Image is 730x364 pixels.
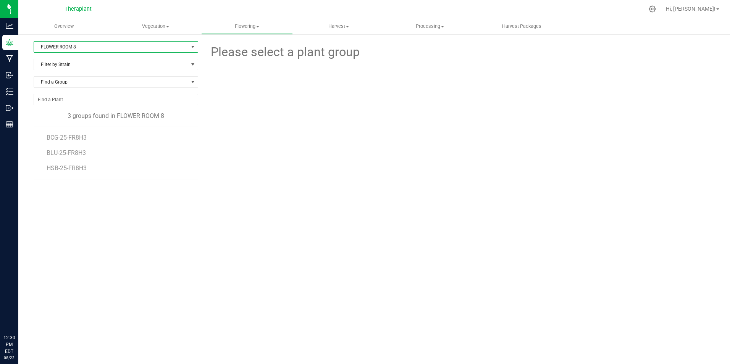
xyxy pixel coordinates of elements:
[648,5,657,13] div: Manage settings
[385,23,476,30] span: Processing
[201,18,293,34] a: Flowering
[6,104,13,112] inline-svg: Outbound
[188,42,198,52] span: select
[110,18,202,34] a: Vegetation
[34,59,188,70] span: Filter by Strain
[47,149,86,156] span: BLU-25-FR8H3
[6,55,13,63] inline-svg: Manufacturing
[210,43,360,61] span: Please select a plant group
[34,94,198,105] input: NO DATA FOUND
[6,39,13,46] inline-svg: Grow
[666,6,715,12] span: Hi, [PERSON_NAME]!
[44,23,84,30] span: Overview
[65,6,92,12] span: Theraplant
[18,18,110,34] a: Overview
[476,18,567,34] a: Harvest Packages
[293,18,384,34] a: Harvest
[293,23,384,30] span: Harvest
[8,303,31,326] iframe: Resource center
[47,164,87,172] span: HSB-25-FR8H3
[23,302,32,311] iframe: Resource center unread badge
[384,18,476,34] a: Processing
[3,355,15,361] p: 08/22
[110,23,201,30] span: Vegetation
[6,121,13,128] inline-svg: Reports
[492,23,552,30] span: Harvest Packages
[3,334,15,355] p: 12:30 PM EDT
[47,134,87,141] span: BCG-25-FR8H3
[34,111,198,121] div: 3 groups found in FLOWER ROOM 8
[6,88,13,95] inline-svg: Inventory
[202,23,292,30] span: Flowering
[34,77,188,87] span: Find a Group
[34,42,188,52] span: FLOWER ROOM 8
[6,71,13,79] inline-svg: Inbound
[6,22,13,30] inline-svg: Analytics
